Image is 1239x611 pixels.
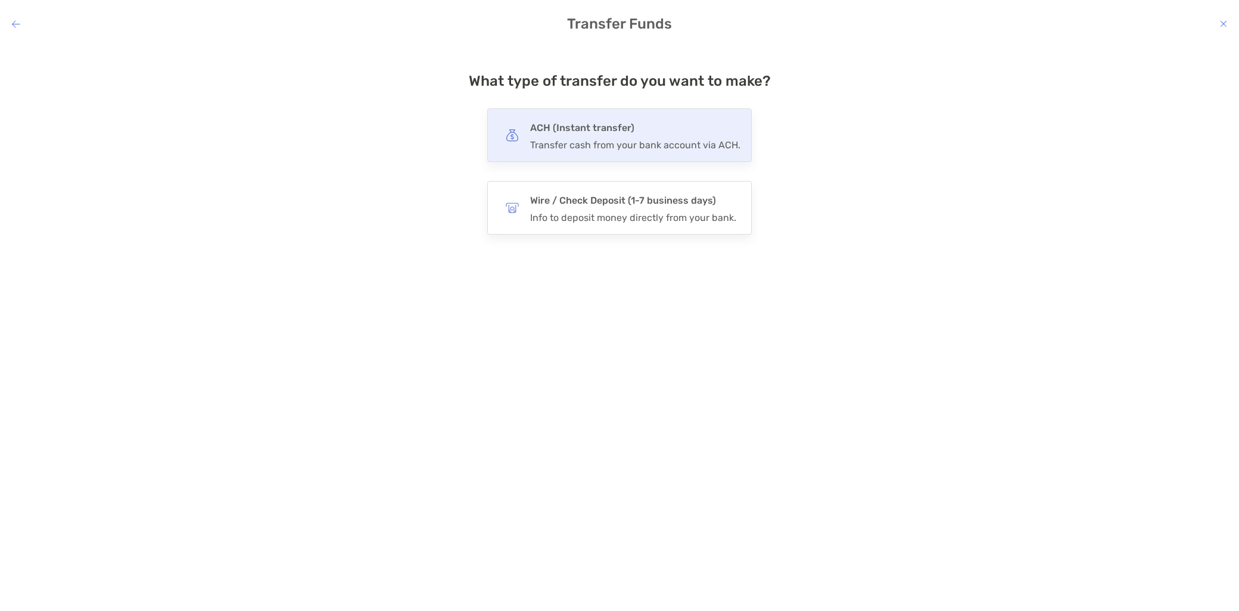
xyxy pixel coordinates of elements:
div: Transfer cash from your bank account via ACH. [530,139,740,151]
h4: What type of transfer do you want to make? [469,73,771,89]
img: button icon [506,129,519,142]
div: Info to deposit money directly from your bank. [530,212,736,223]
img: button icon [506,201,519,214]
h4: Wire / Check Deposit (1-7 business days) [530,192,736,209]
h4: ACH (Instant transfer) [530,120,740,136]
